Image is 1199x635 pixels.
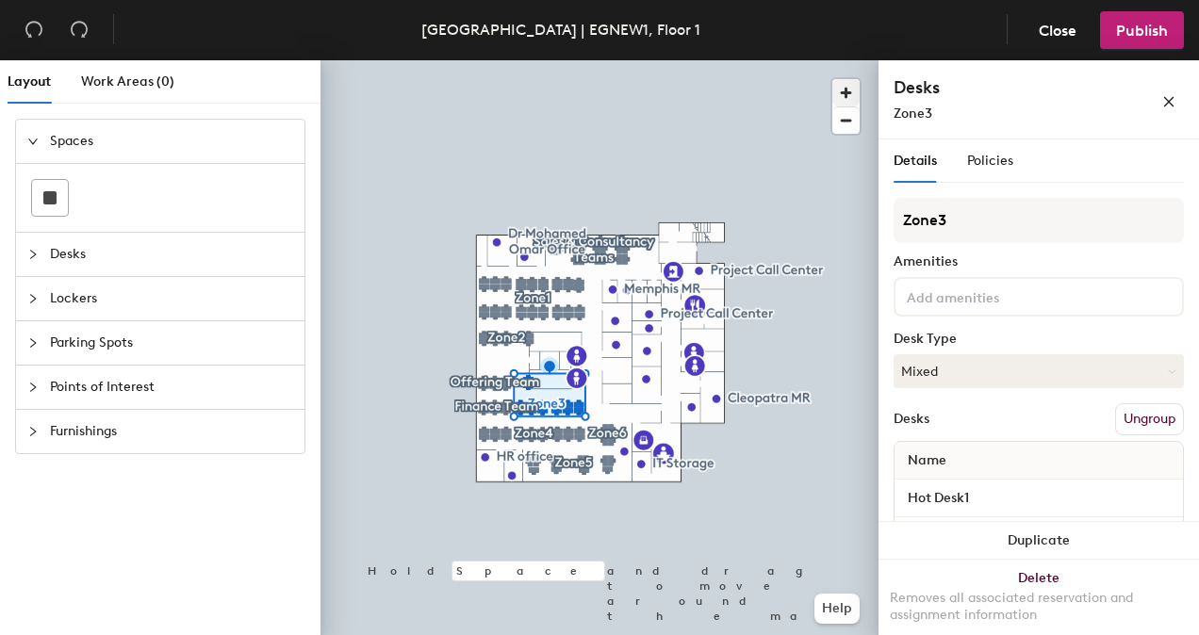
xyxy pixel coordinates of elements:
[1100,11,1184,49] button: Publish
[27,136,39,147] span: expanded
[1116,22,1168,40] span: Publish
[898,444,956,478] span: Name
[1115,403,1184,435] button: Ungroup
[27,337,39,349] span: collapsed
[8,73,51,90] span: Layout
[27,293,39,304] span: collapsed
[50,321,293,365] span: Parking Spots
[15,11,53,49] button: Undo (⌘ + Z)
[814,594,860,624] button: Help
[27,426,39,437] span: collapsed
[1162,95,1175,108] span: close
[421,18,700,41] div: [GEOGRAPHIC_DATA] | EGNEW1, Floor 1
[894,106,932,122] span: Zone3
[50,120,293,163] span: Spaces
[1023,11,1092,49] button: Close
[50,366,293,409] span: Points of Interest
[894,412,929,427] div: Desks
[60,11,98,49] button: Redo (⌘ + ⇧ + Z)
[894,75,1101,100] h4: Desks
[50,410,293,453] span: Furnishings
[1039,22,1076,40] span: Close
[27,249,39,260] span: collapsed
[967,153,1013,169] span: Policies
[879,522,1199,560] button: Duplicate
[50,233,293,276] span: Desks
[894,332,1184,347] div: Desk Type
[27,382,39,393] span: collapsed
[50,277,293,320] span: Lockers
[894,153,937,169] span: Details
[25,20,43,39] span: undo
[81,73,174,90] span: Work Areas (0)
[903,285,1073,307] input: Add amenities
[894,354,1184,388] button: Mixed
[894,254,1184,269] div: Amenities
[890,590,1188,624] div: Removes all associated reservation and assignment information
[898,485,1179,512] input: Unnamed desk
